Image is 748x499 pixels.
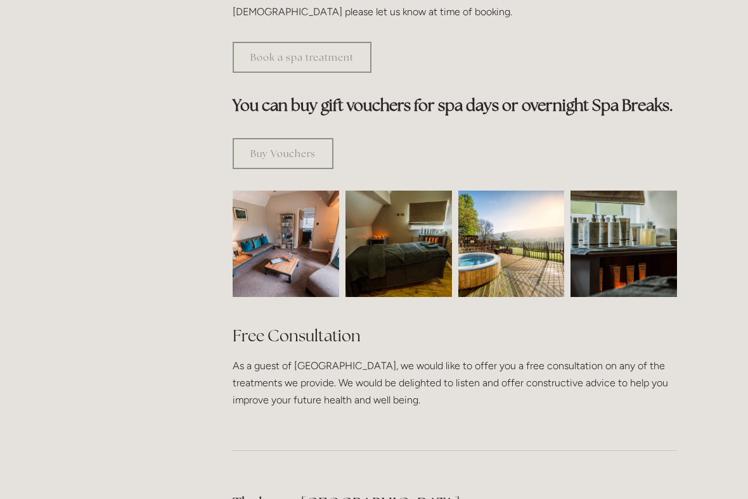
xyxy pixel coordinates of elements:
[233,357,677,409] p: As a guest of [GEOGRAPHIC_DATA], we would like to offer you a free consultation on any of the tre...
[319,191,479,297] img: Spa room, Losehill House Hotel and Spa
[233,138,333,169] a: Buy Vouchers
[544,191,704,297] img: Body creams in the spa room, Losehill House Hotel and Spa
[233,95,673,115] strong: You can buy gift vouchers for spa days or overnight Spa Breaks.
[233,42,371,73] a: Book a spa treatment
[233,325,677,347] h2: Free Consultation
[206,191,366,297] img: Waiting room, spa room, Losehill House Hotel and Spa
[458,191,565,297] img: Outdoor jacuzzi with a view of the Peak District, Losehill House Hotel and Spa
